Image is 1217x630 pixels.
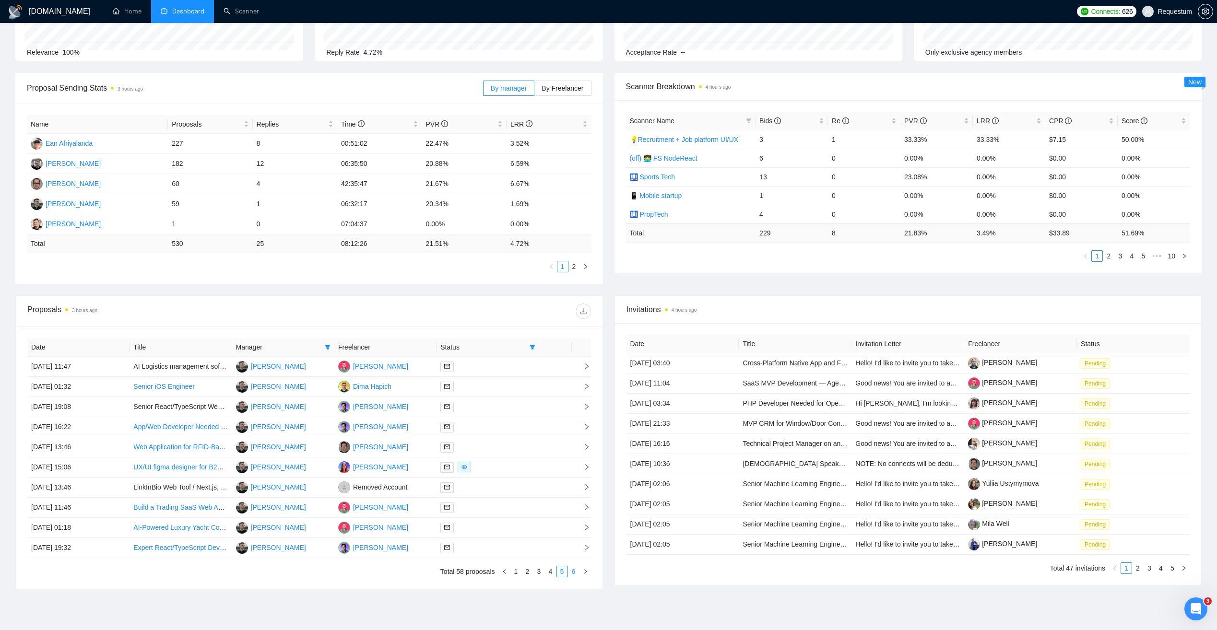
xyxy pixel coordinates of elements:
[1081,399,1113,407] a: Pending
[1081,378,1110,389] span: Pending
[548,264,554,269] span: left
[1155,562,1167,574] li: 4
[828,186,900,205] td: 0
[542,84,583,92] span: By Freelancer
[1204,597,1212,605] span: 3
[626,48,677,56] span: Acceptance Rate
[507,174,591,194] td: 6.67%
[444,484,450,490] span: mail
[583,264,589,269] span: right
[353,522,408,533] div: [PERSON_NAME]
[444,464,450,470] span: mail
[46,219,101,229] div: [PERSON_NAME]
[444,525,450,530] span: mail
[1182,253,1187,259] span: right
[1167,562,1178,574] li: 5
[743,420,1080,427] a: MVP CRM for Window/Door Contractors (Quoting • E-Sign • [GEOGRAPHIC_DATA] • Scheduling • Commissi...
[338,481,350,493] img: RA
[630,154,697,162] a: (off) 👨‍💻 FS NodeReact
[968,518,980,530] img: c15_Alk2DkHK-JCbRKr5F8g9XbBTS0poqMZUn3hlnyoN4Fo8r6mxpaPCpkOsfZMgXX
[236,543,306,551] a: AS[PERSON_NAME]
[358,120,365,127] span: info-circle
[338,503,408,511] a: DB[PERSON_NAME]
[756,130,828,149] td: 3
[510,566,522,577] li: 1
[172,7,204,15] span: Dashboard
[172,119,241,129] span: Proposals
[1081,440,1113,447] a: Pending
[353,421,408,432] div: [PERSON_NAME]
[325,344,331,350] span: filter
[236,443,306,450] a: AS[PERSON_NAME]
[832,117,849,125] span: Re
[1081,459,1110,469] span: Pending
[968,377,980,389] img: c1eXUdwHc_WaOcbpPFtMJupqop6zdMumv1o7qBBEoYRQ7Y2b-PMuosOa1Pnj0gGm9V
[746,118,752,124] span: filter
[1141,117,1147,124] span: info-circle
[338,402,408,410] a: MP[PERSON_NAME]
[1049,117,1072,125] span: CPR
[31,179,101,187] a: IK[PERSON_NAME]
[133,503,333,511] a: Build a Trading SaaS Web App with AI-Based Features (Full-Stack)
[900,130,973,149] td: 33.33%
[253,154,337,174] td: 12
[353,381,391,392] div: Dima Hapich
[1081,379,1113,387] a: Pending
[364,48,383,56] span: 4.72%
[168,154,252,174] td: 182
[31,159,101,167] a: VL[PERSON_NAME]
[528,340,537,354] span: filter
[630,136,739,143] a: 💡Recruitment + Job platform UI/UX
[133,463,295,471] a: UX/UI figma designer for B2X mobile web app needed
[743,379,993,387] a: SaaS MVP Development — Agentic AI BPO for SMEs in the [GEOGRAPHIC_DATA]
[444,444,450,450] span: mail
[579,566,591,577] li: Next Page
[630,173,675,181] a: 🛄 Sports Tech
[759,117,781,125] span: Bids
[1091,6,1120,17] span: Connects:
[133,443,393,451] a: Web Application for RFID-Based Game Venue (Backend + Dashboard + Leaderboards)
[743,399,904,407] a: PHP Developer Needed for OpenEMR Enhancements
[46,178,101,189] div: [PERSON_NAME]
[27,115,168,134] th: Name
[236,362,306,370] a: AS[PERSON_NAME]
[1126,250,1137,262] li: 4
[1045,149,1118,167] td: $0.00
[338,361,350,373] img: DB
[253,115,337,134] th: Replies
[1091,250,1103,262] li: 1
[441,120,448,127] span: info-circle
[1179,250,1190,262] li: Next Page
[1081,460,1113,467] a: Pending
[1126,251,1137,261] a: 4
[973,167,1045,186] td: 0.00%
[1122,117,1147,125] span: Score
[756,149,828,167] td: 6
[1118,130,1190,149] td: 50.00%
[568,566,579,577] li: 6
[491,84,527,92] span: By manager
[251,401,306,412] div: [PERSON_NAME]
[444,545,450,550] span: mail
[31,199,101,207] a: AS[PERSON_NAME]
[920,117,927,124] span: info-circle
[251,482,306,492] div: [PERSON_NAME]
[1178,562,1190,574] button: right
[168,134,252,154] td: 227
[743,480,1016,488] a: Senior Machine Learning Engineer Python Backend Production Algorithms & Data Pipelines
[499,566,510,577] button: left
[706,84,731,90] time: 4 hours ago
[743,440,884,447] a: Technical Project Manager on an ongoing basis
[27,48,59,56] span: Relevance
[1138,251,1148,261] a: 5
[236,401,248,413] img: AS
[353,401,408,412] div: [PERSON_NAME]
[900,149,973,167] td: 0.00%
[568,261,580,272] li: 2
[579,566,591,577] button: right
[1179,250,1190,262] button: right
[338,443,408,450] a: AK[PERSON_NAME]
[1115,251,1125,261] a: 3
[557,261,568,272] li: 1
[31,138,43,150] img: EA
